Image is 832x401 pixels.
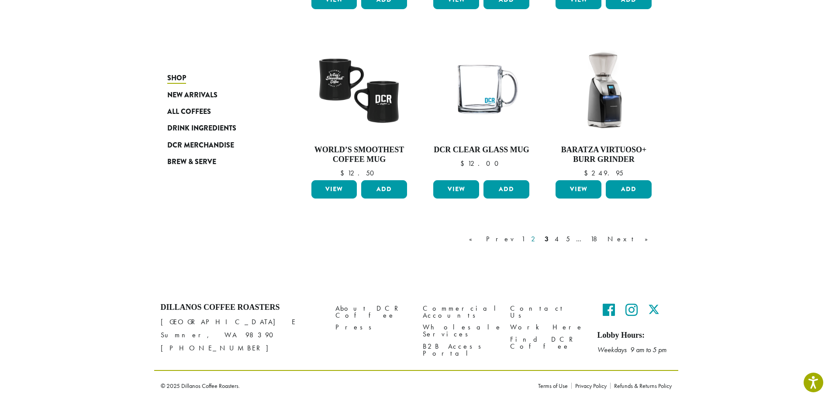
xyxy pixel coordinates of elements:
button: Add [483,180,529,199]
a: View [311,180,357,199]
span: Brew & Serve [167,157,216,168]
a: Terms of Use [538,383,571,389]
a: Wholesale Services [423,322,497,340]
a: World’s Smoothest Coffee Mug $12.50 [309,38,410,176]
span: DCR Merchandise [167,140,234,151]
button: Add [361,180,407,199]
a: 2 [529,234,540,244]
a: Next » [606,234,656,244]
bdi: 12.00 [460,159,503,168]
img: Libbey-Glass-DCR-Mug-e1698434528788.png [431,38,532,138]
h4: Dillanos Coffee Roasters [161,303,322,312]
bdi: 249.95 [584,168,623,178]
a: … [574,234,586,244]
a: Commercial Accounts [423,303,497,322]
h4: World’s Smoothest Coffee Mug [309,145,410,164]
a: All Coffees [167,103,272,120]
bdi: 12.50 [340,168,378,178]
em: Weekdays 9 am to 5 pm [597,345,666,354]
span: All Coffees [167,106,211,117]
a: About DCR Coffee [335,303,410,322]
a: 3 [543,234,550,244]
h5: Lobby Hours: [597,331,672,340]
span: $ [340,168,348,178]
a: View [556,180,601,199]
a: Contact Us [510,303,584,322]
a: 1 [520,234,527,244]
a: Refunds & Returns Policy [610,383,672,389]
span: $ [460,159,468,168]
span: New Arrivals [167,90,217,101]
p: [GEOGRAPHIC_DATA] E Sumner, WA 98390 [PHONE_NUMBER] [161,315,322,355]
a: Baratza Virtuoso+ Burr Grinder $249.95 [553,38,654,176]
a: Privacy Policy [571,383,610,389]
span: Shop [167,73,186,84]
span: Drink Ingredients [167,123,236,134]
h4: DCR Clear Glass Mug [431,145,532,155]
a: Shop [167,70,272,86]
a: 5 [564,234,572,244]
a: DCR Clear Glass Mug $12.00 [431,38,532,176]
a: B2B Access Portal [423,340,497,359]
a: New Arrivals [167,86,272,103]
a: 18 [589,234,603,244]
a: Work Here [510,322,584,333]
a: View [433,180,479,199]
a: Press [335,322,410,333]
img: 587-Virtuoso-Black-02-Quarter-Left-On-White-scaled.jpg [553,38,654,138]
a: « Prev [467,234,517,244]
a: Find DCR Coffee [510,333,584,352]
a: 4 [553,234,562,244]
img: Worlds-Smoothest-Diner-Mug-e1698434482799.png [309,38,409,138]
a: DCR Merchandise [167,137,272,154]
button: Add [606,180,652,199]
a: Brew & Serve [167,154,272,170]
a: Drink Ingredients [167,120,272,137]
span: $ [584,168,591,178]
p: © 2025 Dillanos Coffee Roasters. [161,383,525,389]
h4: Baratza Virtuoso+ Burr Grinder [553,145,654,164]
